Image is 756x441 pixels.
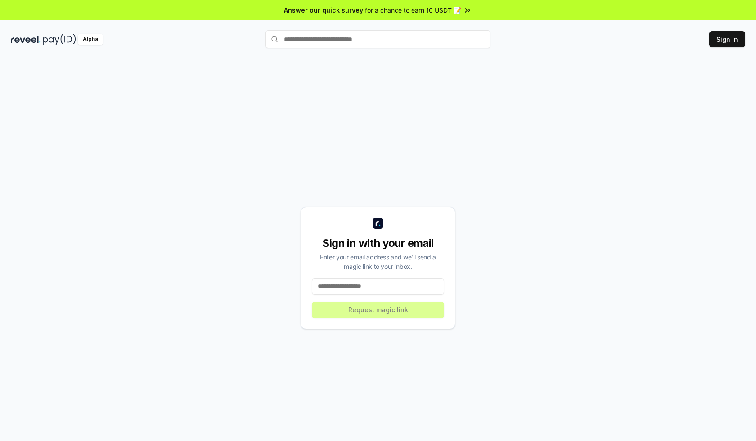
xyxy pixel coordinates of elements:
[43,34,76,45] img: pay_id
[373,218,383,229] img: logo_small
[11,34,41,45] img: reveel_dark
[78,34,103,45] div: Alpha
[284,5,363,15] span: Answer our quick survey
[312,252,444,271] div: Enter your email address and we’ll send a magic link to your inbox.
[365,5,461,15] span: for a chance to earn 10 USDT 📝
[709,31,745,47] button: Sign In
[312,236,444,250] div: Sign in with your email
